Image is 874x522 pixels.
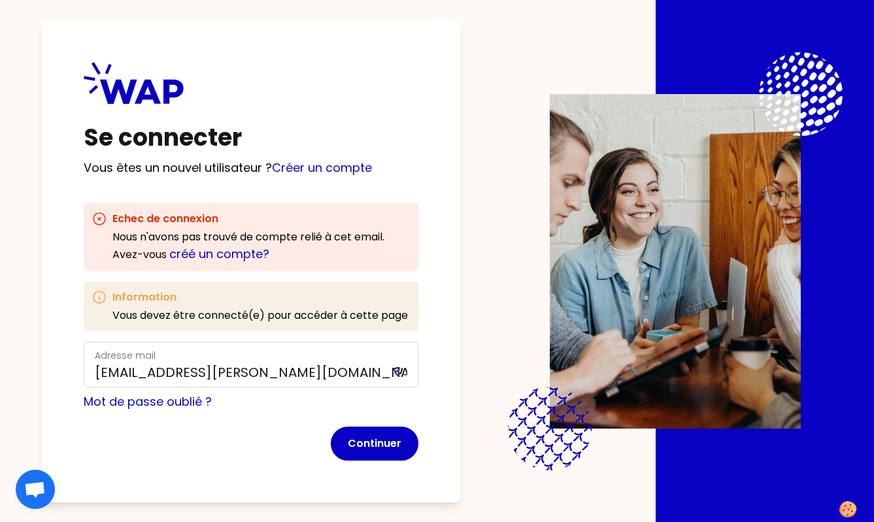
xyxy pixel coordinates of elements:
[169,246,269,262] a: créé un compte?
[112,289,408,305] h3: Information
[550,94,801,429] img: Description
[84,125,418,151] h1: Se connecter
[272,159,372,176] a: Créer un compte
[112,308,408,323] p: Vous devez être connecté(e) pour accéder à cette page
[84,393,212,410] a: Mot de passe oublié ?
[16,470,55,509] div: Ouvrir le chat
[112,229,411,263] div: Nous n'avons pas trouvé de compte relié à cet email . Avez-vous
[84,159,418,177] p: Vous êtes un nouvel utilisateur ?
[112,211,411,227] h3: Echec de connexion
[95,349,156,362] label: Adresse mail
[331,427,418,461] button: Continuer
